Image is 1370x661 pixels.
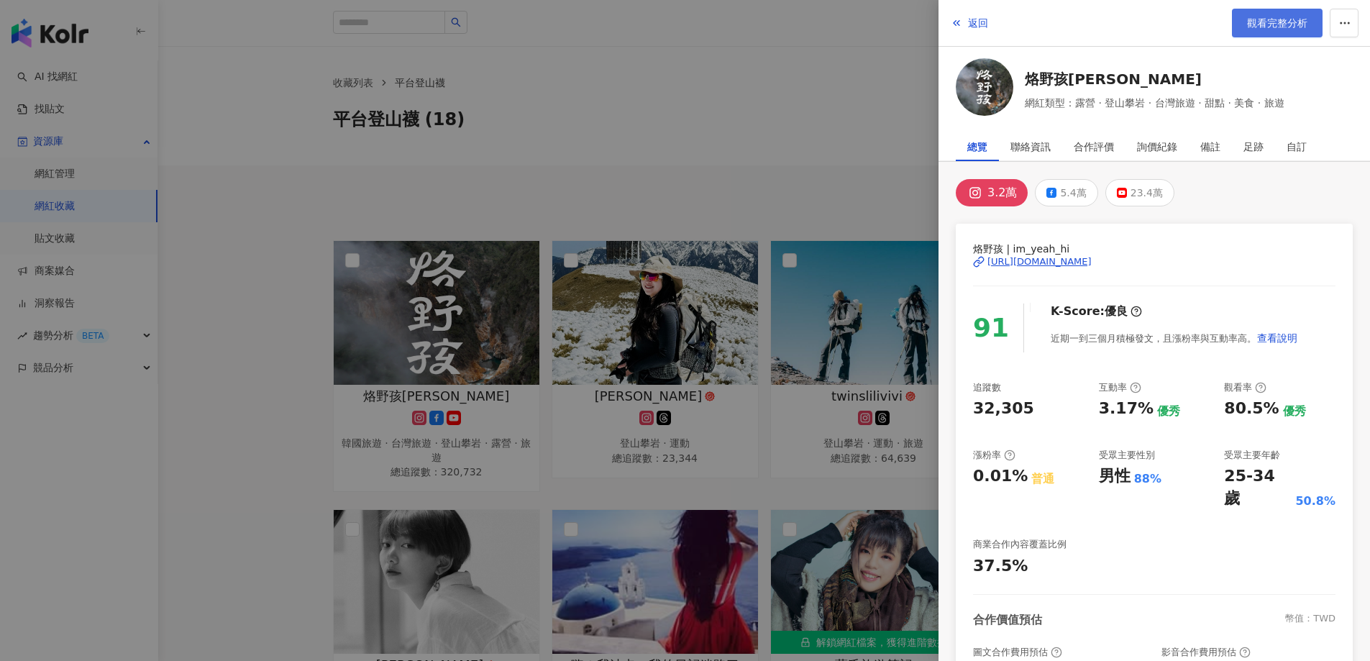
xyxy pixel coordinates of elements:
[1232,9,1323,37] a: 觀看完整分析
[1224,465,1292,510] div: 25-34 歲
[1224,398,1279,420] div: 80.5%
[1287,132,1307,161] div: 自訂
[1131,183,1163,203] div: 23.4萬
[1099,381,1141,394] div: 互動率
[973,449,1015,462] div: 漲粉率
[1137,132,1177,161] div: 詢價紀錄
[1099,449,1155,462] div: 受眾主要性別
[973,381,1001,394] div: 追蹤數
[1025,69,1284,89] a: 烙野孩[PERSON_NAME]
[1157,404,1180,419] div: 優秀
[1074,132,1114,161] div: 合作評價
[1134,471,1161,487] div: 88%
[950,9,989,37] button: 返回
[1105,179,1174,206] button: 23.4萬
[1031,471,1054,487] div: 普通
[956,58,1013,121] a: KOL Avatar
[956,179,1028,206] button: 3.2萬
[1285,612,1335,628] div: 幣值：TWD
[1051,304,1142,319] div: K-Score :
[968,17,988,29] span: 返回
[1051,324,1298,352] div: 近期一到三個月積極發文，且漲粉率與互動率高。
[973,241,1335,257] span: 烙野孩 | im_yeah_hi
[973,646,1062,659] div: 圖文合作費用預估
[1025,95,1284,111] span: 網紅類型：露營 · 登山攀岩 · 台灣旅遊 · 甜點 · 美食 · 旅遊
[987,183,1017,203] div: 3.2萬
[1010,132,1051,161] div: 聯絡資訊
[956,58,1013,116] img: KOL Avatar
[1200,132,1220,161] div: 備註
[1247,17,1307,29] span: 觀看完整分析
[1099,398,1154,420] div: 3.17%
[1283,404,1306,419] div: 優秀
[1105,304,1128,319] div: 優良
[1060,183,1086,203] div: 5.4萬
[1035,179,1097,206] button: 5.4萬
[973,308,1009,349] div: 91
[1099,465,1131,488] div: 男性
[973,538,1067,551] div: 商業合作內容覆蓋比例
[973,465,1028,488] div: 0.01%
[973,555,1028,578] div: 37.5%
[1295,493,1335,509] div: 50.8%
[1161,646,1251,659] div: 影音合作費用預估
[1257,332,1297,344] span: 查看說明
[973,612,1042,628] div: 合作價值預估
[973,255,1335,268] a: [URL][DOMAIN_NAME]
[973,398,1034,420] div: 32,305
[987,255,1092,268] div: [URL][DOMAIN_NAME]
[1243,132,1264,161] div: 足跡
[1224,449,1280,462] div: 受眾主要年齡
[1256,324,1298,352] button: 查看說明
[967,132,987,161] div: 總覽
[1224,381,1266,394] div: 觀看率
